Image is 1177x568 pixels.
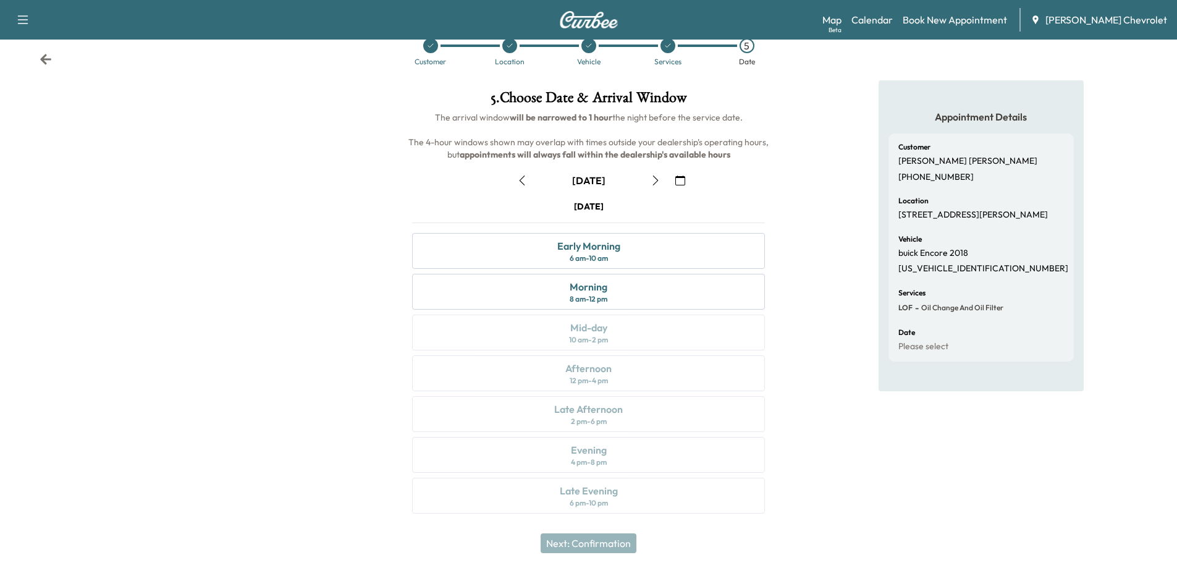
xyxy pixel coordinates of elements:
p: [PHONE_NUMBER] [898,172,974,183]
span: Oil Change and Oil Filter [919,303,1003,313]
a: MapBeta [822,12,842,27]
div: Back [40,53,52,66]
b: appointments will always fall within the dealership's available hours [460,149,730,160]
h6: Date [898,329,915,336]
a: Calendar [851,12,893,27]
span: LOF [898,303,913,313]
b: will be narrowed to 1 hour [510,112,612,123]
h6: Vehicle [898,235,922,243]
h5: Appointment Details [888,110,1074,124]
h1: 5 . Choose Date & Arrival Window [402,90,775,111]
div: Customer [415,58,446,66]
div: Location [495,58,525,66]
div: Vehicle [577,58,601,66]
div: Morning [570,279,607,294]
p: [STREET_ADDRESS][PERSON_NAME] [898,210,1048,221]
p: buick Encore 2018 [898,248,968,259]
div: 6 am - 10 am [570,253,608,263]
a: Book New Appointment [903,12,1007,27]
span: The arrival window the night before the service date. The 4-hour windows shown may overlap with t... [408,112,770,160]
div: [DATE] [574,200,604,213]
span: [PERSON_NAME] Chevrolet [1045,12,1167,27]
div: Early Morning [557,239,620,253]
div: Beta [829,25,842,35]
p: [US_VEHICLE_IDENTIFICATION_NUMBER] [898,263,1068,274]
span: - [913,302,919,314]
h6: Customer [898,143,930,151]
h6: Location [898,197,929,205]
div: Date [739,58,755,66]
div: 8 am - 12 pm [570,294,607,304]
img: Curbee Logo [559,11,618,28]
div: 5 [740,38,754,53]
h6: Services [898,289,926,297]
div: Services [654,58,681,66]
p: Please select [898,341,948,352]
p: [PERSON_NAME] [PERSON_NAME] [898,156,1037,167]
div: [DATE] [572,174,605,187]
